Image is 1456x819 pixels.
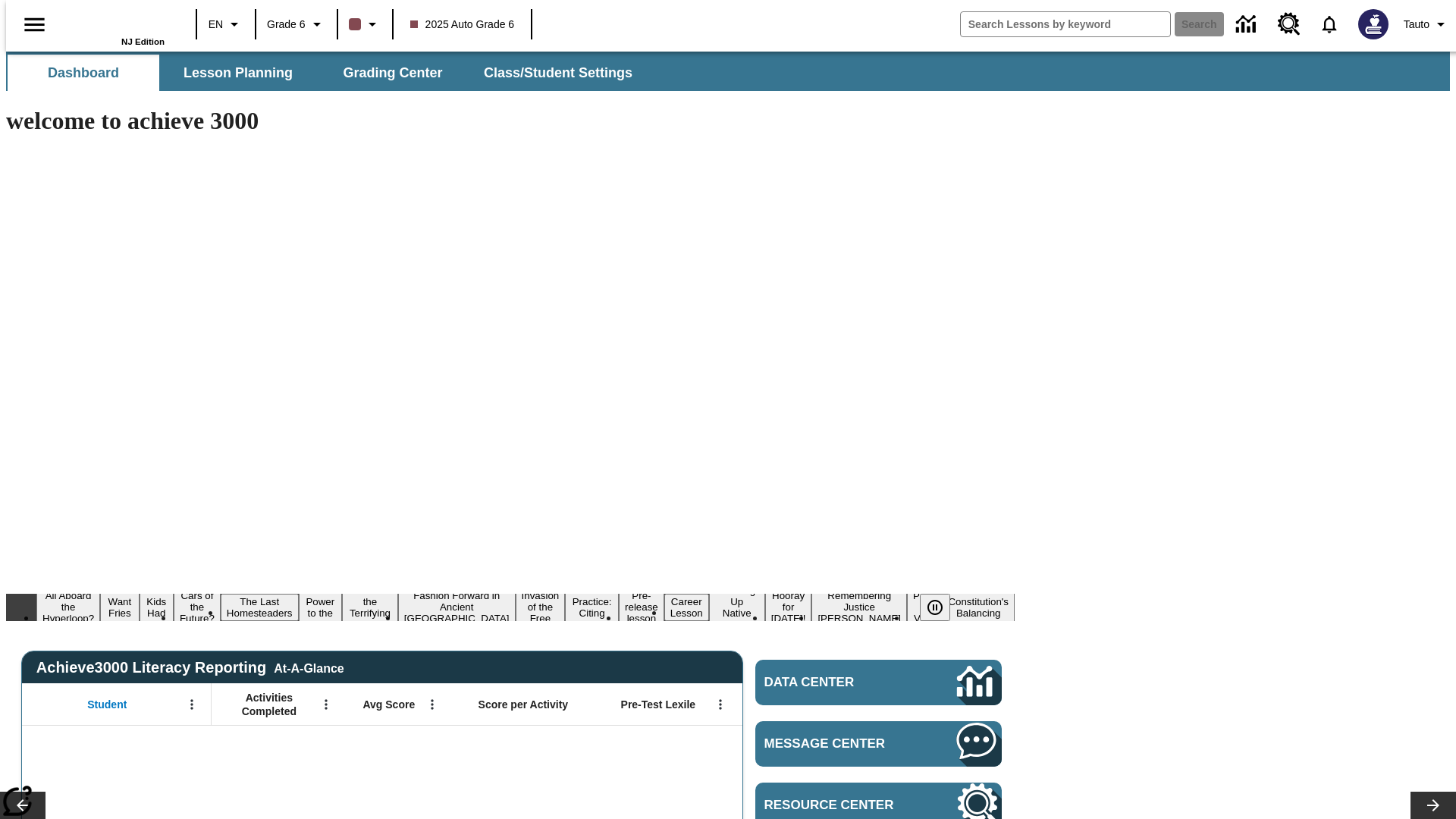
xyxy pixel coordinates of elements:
[66,5,165,46] div: Home
[764,736,912,752] span: Message Center
[565,582,619,632] button: Slide 10 Mixed Practice: Citing Evidence
[317,55,469,91] button: Grading Center
[221,594,299,621] button: Slide 5 The Last Homesteaders
[1398,11,1456,38] button: Profile/Settings
[184,64,293,82] span: Lesson Planning
[299,582,343,632] button: Slide 6 Solar Power to the People
[472,55,645,91] button: Class/Student Settings
[100,571,139,644] button: Slide 2 Do You Want Fries With That?
[267,17,306,33] span: Grade 6
[484,64,632,82] span: Class/Student Settings
[811,588,907,626] button: Slide 15 Remembering Justice O'Connor
[87,698,127,711] span: Student
[209,17,223,33] span: EN
[920,594,965,621] div: Pause
[1349,5,1398,44] button: Select a new avatar
[174,588,221,626] button: Slide 4 Cars of the Future?
[12,2,57,47] button: Open side menu
[1410,792,1456,819] button: Lesson carousel, Next
[961,12,1170,36] input: search field
[6,55,646,91] div: SubNavbar
[709,693,732,716] button: Open Menu
[1404,17,1429,33] span: Tauto
[942,582,1015,632] button: Slide 17 The Constitution's Balancing Act
[343,64,442,82] span: Grading Center
[664,594,709,621] button: Slide 12 Career Lesson
[121,37,165,46] span: NJ Edition
[479,698,569,711] span: Score per Activity
[1227,4,1269,45] a: Data Center
[709,582,765,632] button: Slide 13 Cooking Up Native Traditions
[398,588,516,626] button: Slide 8 Fashion Forward in Ancient Rome
[421,693,444,716] button: Open Menu
[343,11,388,38] button: Class color is dark brown. Change class color
[619,588,664,626] button: Slide 11 Pre-release lesson
[140,571,174,644] button: Slide 3 Dirty Jobs Kids Had To Do
[764,798,912,813] span: Resource Center
[315,693,337,716] button: Open Menu
[621,698,696,711] span: Pre-Test Lexile
[36,588,100,626] button: Slide 1 All Aboard the Hyperloop?
[180,693,203,716] button: Open Menu
[362,698,415,711] span: Avg Score
[907,588,942,626] button: Slide 16 Point of View
[274,659,344,676] div: At-A-Glance
[36,659,344,676] span: Achieve3000 Literacy Reporting
[48,64,119,82] span: Dashboard
[202,11,250,38] button: Language: EN, Select a language
[1358,9,1389,39] img: Avatar
[8,55,159,91] button: Dashboard
[920,594,950,621] button: Pause
[6,52,1450,91] div: SubNavbar
[6,107,1015,135] h1: welcome to achieve 3000
[162,55,314,91] button: Lesson Planning
[764,675,906,690] span: Data Center
[516,576,566,638] button: Slide 9 The Invasion of the Free CD
[342,582,398,632] button: Slide 7 Attack of the Terrifying Tomatoes
[66,7,165,37] a: Home
[410,17,515,33] span: 2025 Auto Grade 6
[755,721,1002,767] a: Message Center
[765,588,812,626] button: Slide 14 Hooray for Constitution Day!
[219,691,319,718] span: Activities Completed
[1310,5,1349,44] a: Notifications
[261,11,332,38] button: Grade: Grade 6, Select a grade
[1269,4,1310,45] a: Resource Center, Will open in new tab
[755,660,1002,705] a: Data Center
